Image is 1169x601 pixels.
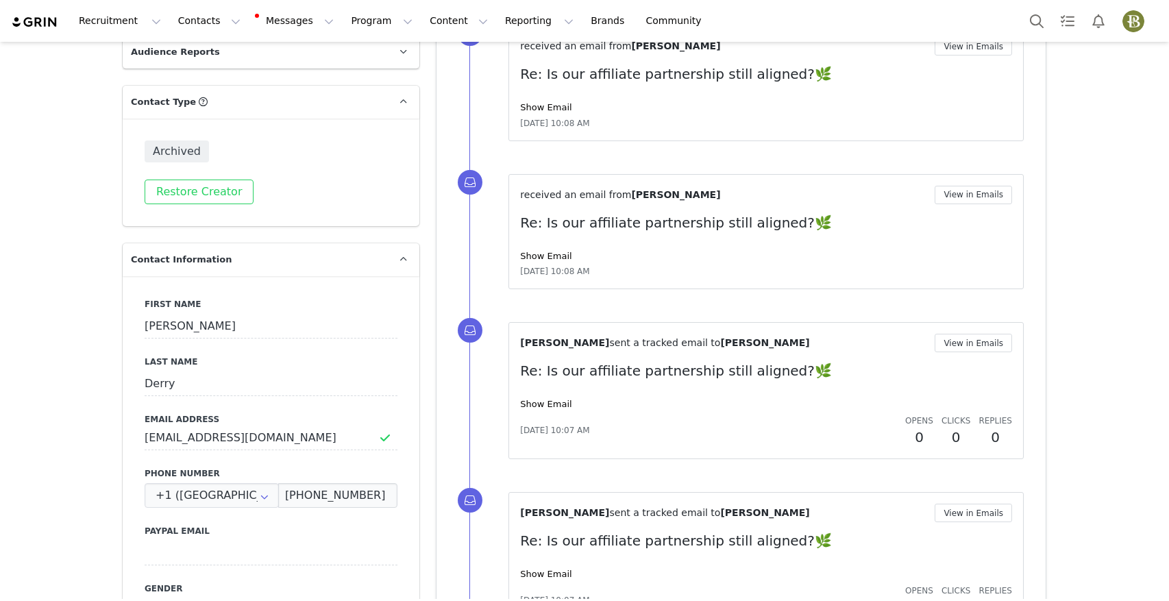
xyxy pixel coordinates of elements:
[582,5,637,36] a: Brands
[905,586,933,596] span: Opens
[145,180,254,204] button: Restore Creator
[131,253,232,267] span: Contact Information
[145,298,397,310] label: First Name
[631,40,720,51] span: [PERSON_NAME]
[1122,10,1144,32] img: 4250c0fc-676a-4aa5-b993-636168ef9343.png
[249,5,342,36] button: Messages
[520,40,631,51] span: received an email from
[942,427,970,447] h2: 0
[935,37,1012,56] button: View in Emails
[1114,10,1158,32] button: Profile
[497,5,582,36] button: Reporting
[1022,5,1052,36] button: Search
[935,186,1012,204] button: View in Emails
[145,525,397,537] label: Paypal Email
[520,265,589,278] span: [DATE] 10:08 AM
[942,586,970,596] span: Clicks
[638,5,716,36] a: Community
[1083,5,1113,36] button: Notifications
[520,507,609,518] span: [PERSON_NAME]
[520,212,1012,233] p: Re: Is our affiliate partnership still aligned?🌿
[979,416,1012,426] span: Replies
[1053,5,1083,36] a: Tasks
[520,251,571,261] a: Show Email
[631,189,720,200] span: [PERSON_NAME]
[343,5,421,36] button: Program
[520,360,1012,381] p: Re: Is our affiliate partnership still aligned?🌿
[145,467,397,480] label: Phone Number
[145,413,397,426] label: Email Address
[520,102,571,112] a: Show Email
[145,483,279,508] div: United States
[520,337,609,348] span: [PERSON_NAME]
[421,5,496,36] button: Content
[942,416,970,426] span: Clicks
[935,334,1012,352] button: View in Emails
[520,399,571,409] a: Show Email
[11,16,59,29] img: grin logo
[520,424,589,437] span: [DATE] 10:07 AM
[520,64,1012,84] p: Re: Is our affiliate partnership still aligned?🌿
[609,507,720,518] span: sent a tracked email to
[520,569,571,579] a: Show Email
[979,586,1012,596] span: Replies
[71,5,169,36] button: Recruitment
[520,530,1012,551] p: Re: Is our affiliate partnership still aligned?🌿
[905,427,933,447] h2: 0
[979,427,1012,447] h2: 0
[609,337,720,348] span: sent a tracked email to
[131,45,220,59] span: Audience Reports
[145,356,397,368] label: Last Name
[170,5,249,36] button: Contacts
[278,483,397,508] input: (XXX) XXX-XXXX
[131,95,196,109] span: Contact Type
[145,140,209,162] span: Archived
[935,504,1012,522] button: View in Emails
[720,507,809,518] span: [PERSON_NAME]
[145,426,397,450] input: Email Address
[145,483,279,508] input: Country
[720,337,809,348] span: [PERSON_NAME]
[145,582,397,595] label: Gender
[520,189,631,200] span: received an email from
[905,416,933,426] span: Opens
[520,117,589,130] span: [DATE] 10:08 AM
